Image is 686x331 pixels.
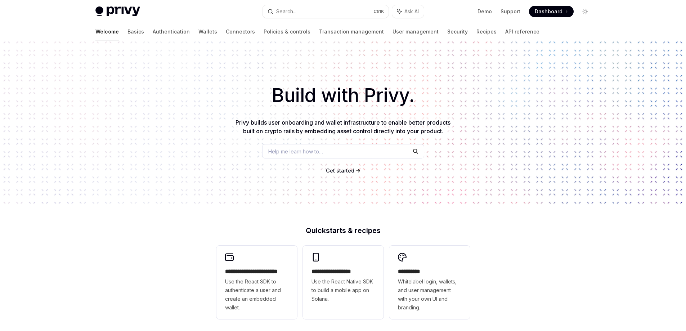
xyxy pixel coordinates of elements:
span: Help me learn how to… [268,148,323,155]
a: Security [447,23,468,40]
a: Get started [326,167,354,174]
div: Search... [276,7,296,16]
button: Search...CtrlK [263,5,389,18]
a: Connectors [226,23,255,40]
span: Privy builds user onboarding and wallet infrastructure to enable better products built on crypto ... [236,119,450,135]
span: Ask AI [404,8,419,15]
a: Recipes [476,23,497,40]
a: Wallets [198,23,217,40]
a: **** *****Whitelabel login, wallets, and user management with your own UI and branding. [389,246,470,319]
span: Use the React SDK to authenticate a user and create an embedded wallet. [225,277,288,312]
a: Support [501,8,520,15]
a: Authentication [153,23,190,40]
span: Whitelabel login, wallets, and user management with your own UI and branding. [398,277,461,312]
span: Ctrl K [373,9,384,14]
button: Toggle dark mode [579,6,591,17]
h1: Build with Privy. [12,81,674,109]
span: Dashboard [535,8,562,15]
h2: Quickstarts & recipes [216,227,470,234]
a: Policies & controls [264,23,310,40]
a: Basics [127,23,144,40]
a: User management [393,23,439,40]
a: API reference [505,23,539,40]
button: Ask AI [392,5,424,18]
a: Welcome [95,23,119,40]
span: Use the React Native SDK to build a mobile app on Solana. [311,277,375,303]
a: Demo [477,8,492,15]
a: **** **** **** ***Use the React Native SDK to build a mobile app on Solana. [303,246,384,319]
a: Dashboard [529,6,574,17]
img: light logo [95,6,140,17]
a: Transaction management [319,23,384,40]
